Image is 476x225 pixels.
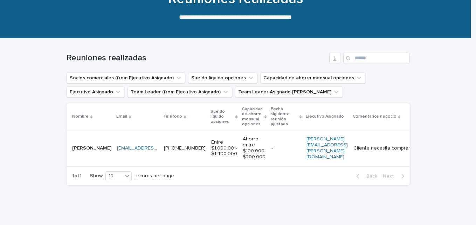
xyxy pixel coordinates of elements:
p: records per page [134,173,174,179]
p: Capacidad de ahorro mensual opciones [242,105,263,128]
div: 10 [106,172,123,180]
button: Back [351,173,380,179]
a: [PHONE_NUMBER] [164,146,206,151]
p: Ahorro entre $100.000- $200.000 [243,136,266,160]
p: Teléfono [163,113,182,120]
button: Sueldo líquido opciones [188,72,257,84]
button: Socios comerciales (from Ejecutivo Asignado) [67,72,185,84]
button: Ejecutivo Asignado [67,86,125,98]
p: Sueldo líquido opciones [211,108,234,126]
a: [PERSON_NAME][EMAIL_ADDRESS][PERSON_NAME][DOMAIN_NAME] [306,136,348,160]
button: Team Leader (from Ejecutivo Asignado) [127,86,232,98]
p: Show [90,173,103,179]
p: [PERSON_NAME] [72,144,113,151]
p: Comentarios negocio [353,113,396,120]
p: Nombre [72,113,89,120]
p: Ejecutivo Asignado [306,113,344,120]
p: 1 of 1 [67,167,87,185]
p: Entre $1.000.001- $1.400.000 [211,139,237,157]
button: Team Leader Asignado LLamados [235,86,343,98]
a: [EMAIL_ADDRESS][DOMAIN_NAME] [117,146,196,151]
p: - [271,144,274,151]
input: Search [343,53,410,64]
div: Cliente necesita comprar para vivir, el vive en [GEOGRAPHIC_DATA][PERSON_NAME]. Cuando haya dispo... [353,145,453,151]
p: Email [116,113,127,120]
button: Capacidad de ahorro mensual opciones [260,72,366,84]
span: Back [362,174,377,179]
p: Fecha siguiente reunión ajustada [271,105,298,128]
span: Next [383,174,398,179]
button: Next [380,173,410,179]
h1: Reuniones realizadas [67,53,326,63]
